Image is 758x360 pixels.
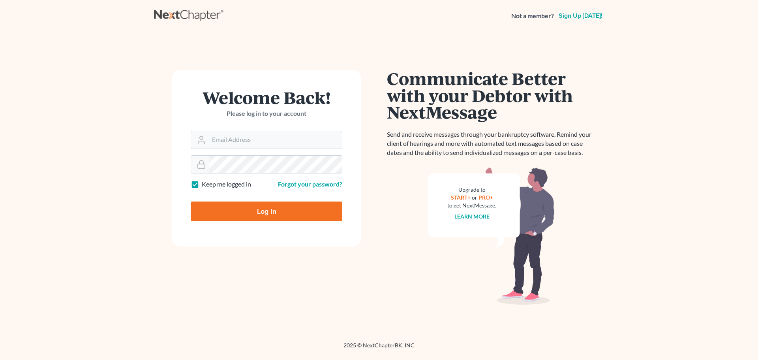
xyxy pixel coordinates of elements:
[191,109,342,118] p: Please log in to your account
[454,213,490,220] a: Learn more
[557,13,604,19] a: Sign up [DATE]!
[511,11,554,21] strong: Not a member?
[451,194,471,201] a: START+
[191,202,342,221] input: Log In
[387,70,596,121] h1: Communicate Better with your Debtor with NextMessage
[428,167,555,305] img: nextmessage_bg-59042aed3d76b12b5cd301f8e5b87938c9018125f34e5fa2b7a6b67550977c72.svg
[278,180,342,188] a: Forgot your password?
[154,341,604,356] div: 2025 © NextChapterBK, INC
[387,130,596,157] p: Send and receive messages through your bankruptcy software. Remind your client of hearings and mo...
[191,89,342,106] h1: Welcome Back!
[209,131,342,149] input: Email Address
[478,194,493,201] a: PRO+
[447,186,496,194] div: Upgrade to
[472,194,477,201] span: or
[202,180,251,189] label: Keep me logged in
[447,202,496,209] div: to get NextMessage.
